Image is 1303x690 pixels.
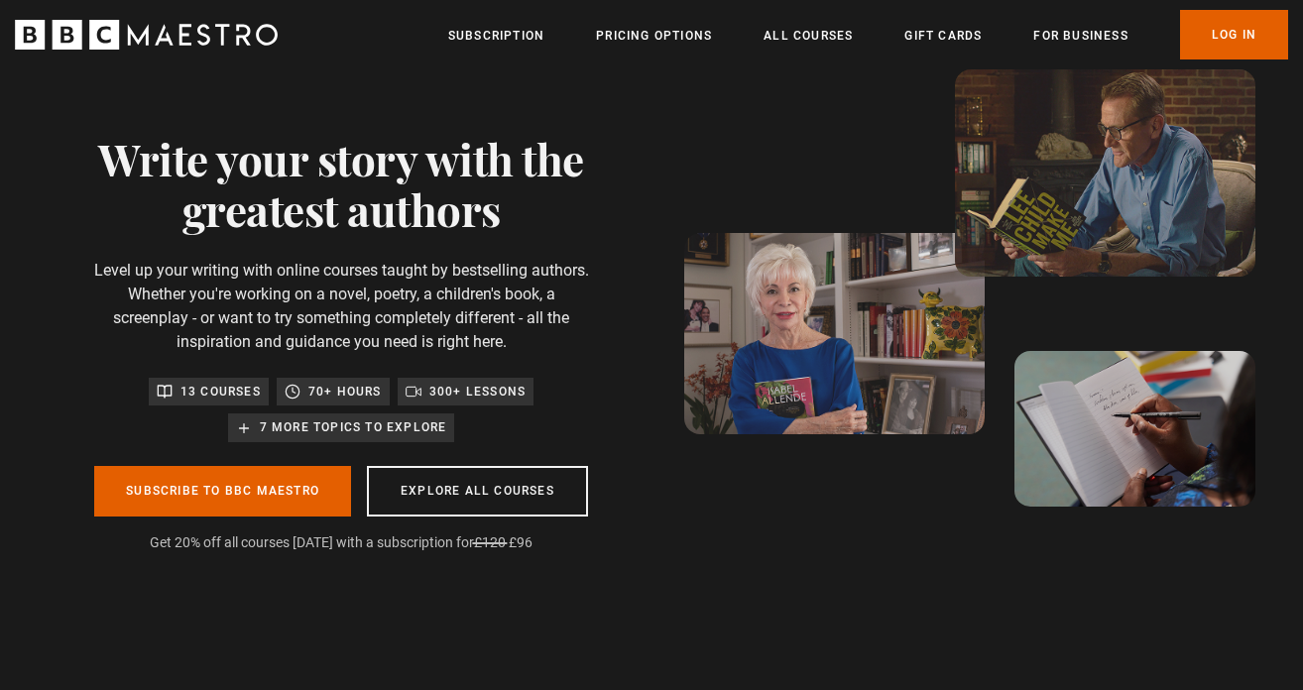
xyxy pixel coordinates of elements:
a: Log In [1180,10,1288,59]
p: 7 more topics to explore [260,417,447,437]
p: 300+ lessons [429,382,526,402]
span: £120 [474,534,506,550]
a: Pricing Options [596,26,712,46]
p: 13 courses [180,382,261,402]
p: 70+ hours [308,382,382,402]
nav: Primary [448,10,1288,59]
p: Level up your writing with online courses taught by bestselling authors. Whether you're working o... [88,259,594,354]
a: Explore all courses [367,466,588,517]
a: For business [1033,26,1127,46]
a: Subscribe to BBC Maestro [94,466,351,517]
a: Gift Cards [904,26,982,46]
a: All Courses [764,26,853,46]
a: Subscription [448,26,544,46]
svg: BBC Maestro [15,20,278,50]
h1: Write your story with the greatest authors [88,133,594,235]
span: £96 [509,534,533,550]
p: Get 20% off all courses [DATE] with a subscription for [88,532,594,553]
